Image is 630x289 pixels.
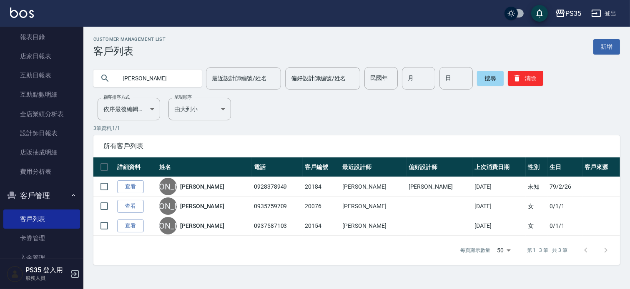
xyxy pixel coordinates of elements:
[303,216,340,236] td: 20154
[588,6,620,21] button: 登出
[159,217,177,234] div: [PERSON_NAME]
[472,216,526,236] td: [DATE]
[117,200,144,213] a: 查看
[3,27,80,47] a: 報表目錄
[180,182,224,191] a: [PERSON_NAME]
[117,180,144,193] a: 查看
[547,216,582,236] td: 0/1/1
[526,197,547,216] td: 女
[93,45,166,57] h3: 客戶列表
[3,105,80,124] a: 全店業績分析表
[526,216,547,236] td: 女
[93,125,620,132] p: 3 筆資料, 1 / 1
[472,177,526,197] td: [DATE]
[552,5,585,22] button: PS35
[3,66,80,85] a: 互助日報表
[340,177,407,197] td: [PERSON_NAME]
[527,247,567,254] p: 第 1–3 筆 共 3 筆
[508,71,543,86] button: 清除
[3,47,80,66] a: 店家日報表
[3,85,80,104] a: 互助點數明細
[526,157,547,177] th: 性別
[98,98,160,120] div: 依序最後編輯時間
[117,67,195,90] input: 搜尋關鍵字
[3,143,80,162] a: 店販抽成明細
[407,177,473,197] td: [PERSON_NAME]
[252,197,303,216] td: 0935759709
[303,157,340,177] th: 客戶編號
[180,222,224,230] a: [PERSON_NAME]
[472,197,526,216] td: [DATE]
[494,239,514,262] div: 50
[117,219,144,232] a: 查看
[477,71,504,86] button: 搜尋
[565,8,581,19] div: PS35
[252,157,303,177] th: 電話
[303,177,340,197] td: 20184
[531,5,548,22] button: save
[25,266,68,274] h5: PS35 登入用
[340,197,407,216] td: [PERSON_NAME]
[103,94,130,100] label: 顧客排序方式
[3,124,80,143] a: 設計師日報表
[407,157,473,177] th: 偏好設計師
[3,229,80,248] a: 卡券管理
[3,162,80,181] a: 費用分析表
[168,98,231,120] div: 由大到小
[115,157,157,177] th: 詳細資料
[340,157,407,177] th: 最近設計師
[159,197,177,215] div: [PERSON_NAME]
[582,157,620,177] th: 客戶來源
[252,177,303,197] td: 0928378949
[252,216,303,236] td: 0937587103
[3,209,80,229] a: 客戶列表
[159,178,177,195] div: [PERSON_NAME]
[103,142,610,150] span: 所有客戶列表
[157,157,252,177] th: 姓名
[10,7,34,18] img: Logo
[7,266,23,282] img: Person
[547,157,582,177] th: 生日
[174,94,192,100] label: 呈現順序
[180,202,224,210] a: [PERSON_NAME]
[547,197,582,216] td: 0/1/1
[25,274,68,282] p: 服務人員
[303,197,340,216] td: 20076
[340,216,407,236] td: [PERSON_NAME]
[93,37,166,42] h2: Customer Management List
[526,177,547,197] td: 未知
[472,157,526,177] th: 上次消費日期
[593,39,620,55] a: 新增
[547,177,582,197] td: 79/2/26
[3,248,80,267] a: 入金管理
[3,185,80,207] button: 客戶管理
[460,247,490,254] p: 每頁顯示數量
